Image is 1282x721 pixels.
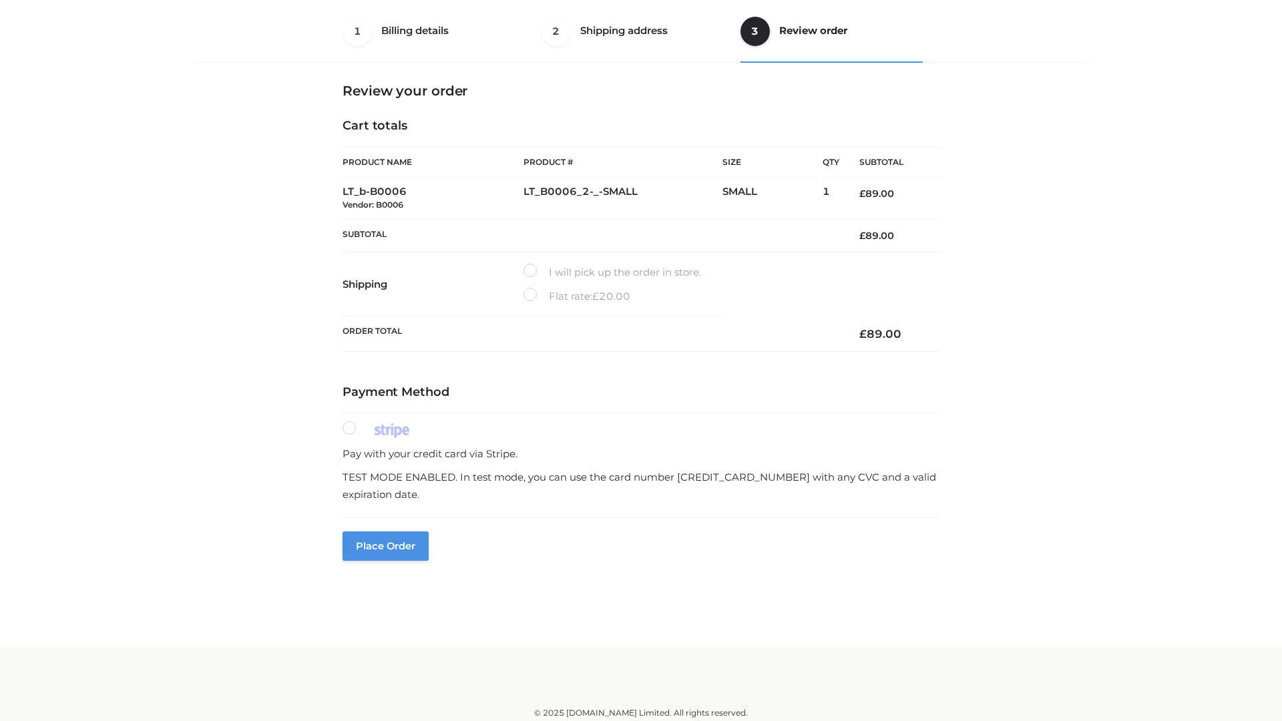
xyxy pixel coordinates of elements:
h4: Cart totals [343,119,939,134]
th: Qty [823,147,839,178]
h4: Payment Method [343,385,939,400]
bdi: 20.00 [592,290,630,302]
th: Subtotal [343,219,839,252]
label: I will pick up the order in store. [523,264,701,281]
td: LT_B0006_2-_-SMALL [523,178,722,220]
button: Place order [343,531,429,561]
label: Flat rate: [523,288,630,305]
h3: Review your order [343,83,939,99]
p: TEST MODE ENABLED. In test mode, you can use the card number [CREDIT_CARD_NUMBER] with any CVC an... [343,469,939,503]
th: Order Total [343,316,839,352]
td: LT_b-B0006 [343,178,523,220]
span: £ [592,290,599,302]
p: Pay with your credit card via Stripe. [343,445,939,463]
th: Product Name [343,147,523,178]
td: 1 [823,178,839,220]
bdi: 89.00 [859,230,894,242]
span: £ [859,188,865,200]
th: Shipping [343,252,523,316]
small: Vendor: B0006 [343,200,403,210]
bdi: 89.00 [859,327,901,340]
span: £ [859,327,867,340]
td: SMALL [722,178,823,220]
th: Size [722,148,816,178]
th: Product # [523,147,722,178]
th: Subtotal [839,148,939,178]
span: £ [859,230,865,242]
bdi: 89.00 [859,188,894,200]
div: © 2025 [DOMAIN_NAME] Limited. All rights reserved. [198,706,1084,720]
